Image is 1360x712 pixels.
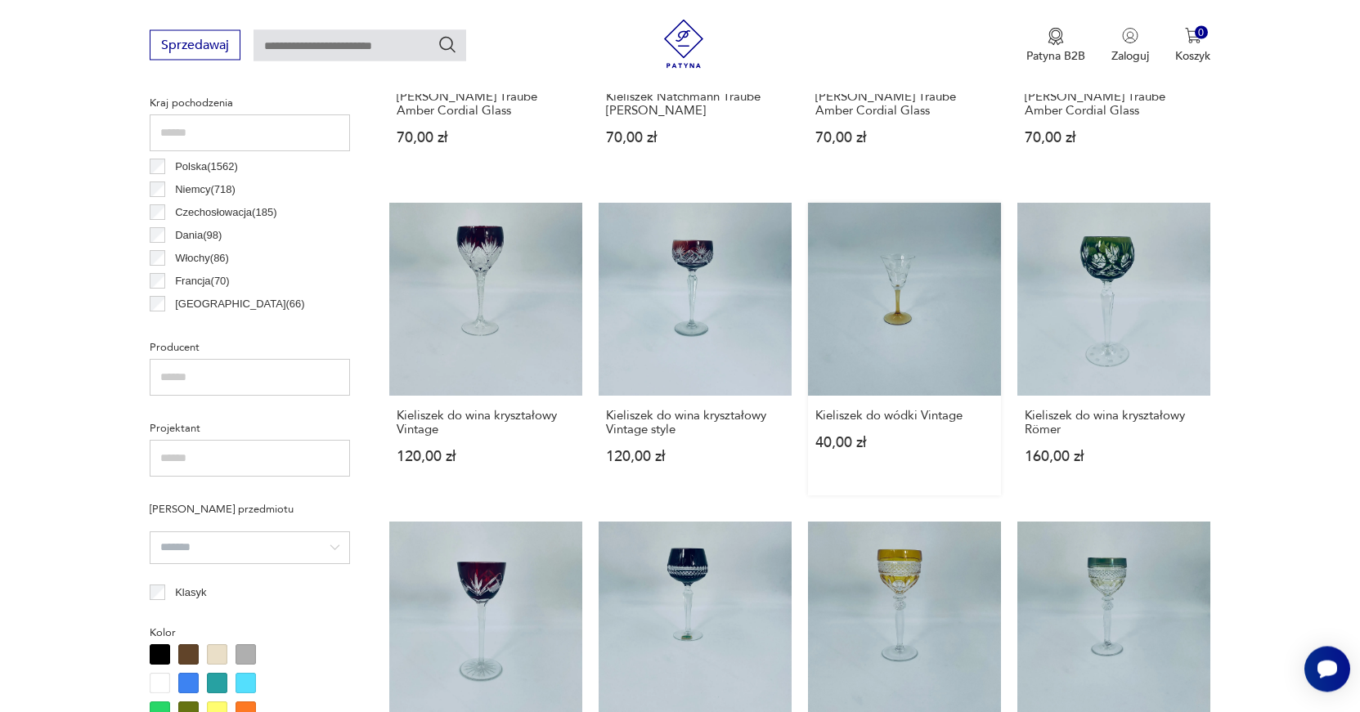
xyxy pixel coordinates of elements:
h3: Kieliszek do wina kryształowy Römer [1025,410,1203,437]
p: Szwecja ( 48 ) [175,319,234,337]
button: Zaloguj [1111,28,1149,64]
a: Kieliszek do wódki VintageKieliszek do wódki Vintage40,00 zł [808,204,1001,496]
h3: Kieliszek Natchmann Traube [PERSON_NAME] [606,91,784,119]
p: 120,00 zł [397,450,575,464]
button: Sprzedawaj [150,30,240,60]
p: 120,00 zł [606,450,784,464]
iframe: Smartsupp widget button [1304,647,1350,692]
p: Włochy ( 86 ) [175,250,229,268]
p: [PERSON_NAME] przedmiotu [150,501,350,519]
img: Ikonka użytkownika [1122,28,1138,44]
p: Patyna B2B [1026,48,1085,64]
p: Czechosłowacja ( 185 ) [175,204,276,222]
p: Francja ( 70 ) [175,273,230,291]
h3: Kieliszek do wódki Vintage [815,410,994,423]
a: Ikona medaluPatyna B2B [1026,28,1085,64]
p: Kraj pochodzenia [150,95,350,113]
p: 70,00 zł [815,132,994,146]
a: Kieliszek do wina kryształowy RömerKieliszek do wina kryształowy Römer160,00 zł [1017,204,1210,496]
h3: Kieliszek do wina kryształowy Vintage style [606,410,784,437]
img: Ikona koszyka [1185,28,1201,44]
h3: [PERSON_NAME] Traube Amber Cordial Glass [815,91,994,119]
p: Niemcy ( 718 ) [175,181,236,199]
p: Producent [150,339,350,357]
div: 0 [1195,26,1209,40]
p: 70,00 zł [606,132,784,146]
p: Koszyk [1175,48,1210,64]
p: Kolor [150,625,350,643]
button: 0Koszyk [1175,28,1210,64]
h3: Kieliszek do wina kryształowy Vintage [397,410,575,437]
img: Ikona medalu [1048,28,1064,46]
img: Patyna - sklep z meblami i dekoracjami vintage [659,20,708,69]
a: Sprzedawaj [150,41,240,52]
p: 70,00 zł [1025,132,1203,146]
p: 70,00 zł [397,132,575,146]
p: 40,00 zł [815,437,994,450]
p: Projektant [150,420,350,438]
p: Klasyk [175,584,206,602]
button: Patyna B2B [1026,28,1085,64]
p: Zaloguj [1111,48,1149,64]
h3: [PERSON_NAME] Traube Amber Cordial Glass [397,91,575,119]
p: Polska ( 1562 ) [175,159,238,177]
p: [GEOGRAPHIC_DATA] ( 66 ) [175,296,304,314]
a: Kieliszek do wina kryształowy VintageKieliszek do wina kryształowy Vintage120,00 zł [389,204,582,496]
a: Kieliszek do wina kryształowy Vintage styleKieliszek do wina kryształowy Vintage style120,00 zł [599,204,792,496]
p: 160,00 zł [1025,450,1203,464]
button: Szukaj [438,35,457,55]
h3: [PERSON_NAME] Traube Amber Cordial Glass [1025,91,1203,119]
p: Dania ( 98 ) [175,227,222,245]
